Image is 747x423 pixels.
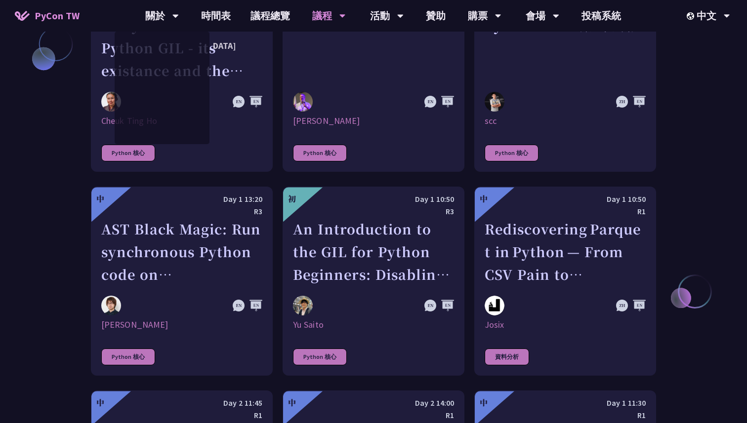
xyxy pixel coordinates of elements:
div: 中 [480,193,488,205]
div: Day 2 14:00 [293,397,454,409]
div: Day 1 10:50 [485,193,646,205]
div: 中 [480,397,488,409]
img: scc [485,92,504,112]
div: Day 1 13:20 [101,193,262,205]
img: Home icon of PyCon TW 2025 [15,11,30,21]
div: R1 [485,409,646,422]
span: PyCon TW [35,8,80,23]
img: Josix [485,296,504,315]
div: What does = do? [293,14,454,82]
div: Python 核心 [293,348,347,365]
div: 中 [288,397,296,409]
img: Yuichiro Tachibana [101,296,121,315]
div: R3 [101,205,262,218]
div: R1 [293,409,454,422]
div: AST Black Magic: Run synchronous Python code on asynchronous Pyodide [101,218,262,286]
div: Yu Saito [293,319,454,331]
img: Yu Saito [293,296,313,315]
div: Python 核心 [101,348,155,365]
div: Python 核心 [101,145,155,161]
div: Python FFI 的陰暗角落 [485,14,646,82]
img: Cheuk Ting Ho [101,92,121,112]
div: [PERSON_NAME] [101,319,262,331]
div: R1 [485,205,646,218]
div: Story About the Python GIL - its existance and the lack there of [101,14,262,82]
div: [PERSON_NAME] [293,115,454,127]
div: Python 核心 [293,145,347,161]
div: Day 2 11:45 [101,397,262,409]
div: Day 1 11:30 [485,397,646,409]
a: 中 Day 1 13:20 R3 AST Black Magic: Run synchronous Python code on asynchronous Pyodide Yuichiro Ta... [91,187,273,376]
div: Rediscovering Parquet in Python — From CSV Pain to Columnar Gain [485,218,646,286]
div: 資料分析 [485,348,529,365]
div: Cheuk Ting Ho [101,115,262,127]
a: PyCon TW [5,3,89,28]
img: Reuven M. Lerner [293,92,313,114]
div: 初 [288,193,296,205]
div: R3 [293,205,454,218]
img: Locale Icon [687,12,697,20]
div: scc [485,115,646,127]
a: 初 Day 1 10:50 R3 An Introduction to the GIL for Python Beginners: Disabling It in Python 3.13 and... [283,187,464,376]
div: Day 1 10:50 [293,193,454,205]
div: R1 [101,409,262,422]
div: An Introduction to the GIL for Python Beginners: Disabling It in Python 3.13 and Leveraging Concu... [293,218,454,286]
div: Python 核心 [485,145,539,161]
div: 中 [96,193,104,205]
div: Josix [485,319,646,331]
a: PyCon [GEOGRAPHIC_DATA] [115,34,209,57]
div: 中 [96,397,104,409]
a: 中 Day 1 10:50 R1 Rediscovering Parquet in Python — From CSV Pain to Columnar Gain Josix Josix 資料分析 [474,187,656,376]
